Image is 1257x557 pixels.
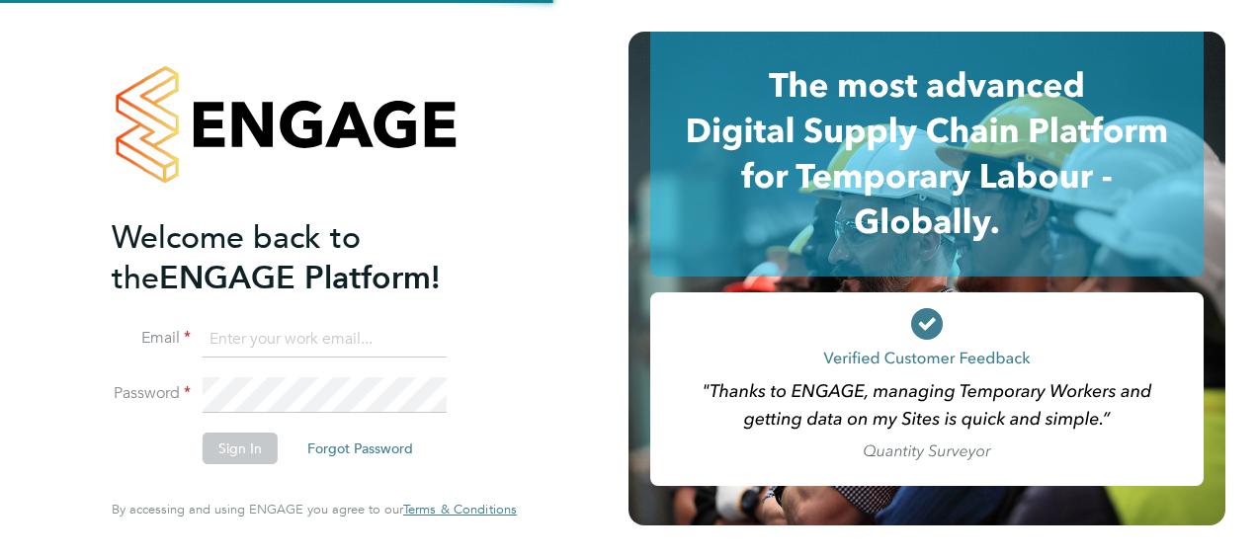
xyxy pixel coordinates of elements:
a: Terms & Conditions [403,502,517,517]
span: Welcome back to the [112,218,361,297]
h2: ENGAGE Platform! [112,217,497,298]
label: Password [112,383,191,404]
span: Terms & Conditions [403,501,517,517]
button: Forgot Password [292,433,429,464]
span: By accessing and using ENGAGE you agree to our [112,501,517,517]
button: Sign In [203,433,278,464]
input: Enter your work email... [203,322,447,358]
label: Email [112,328,191,349]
